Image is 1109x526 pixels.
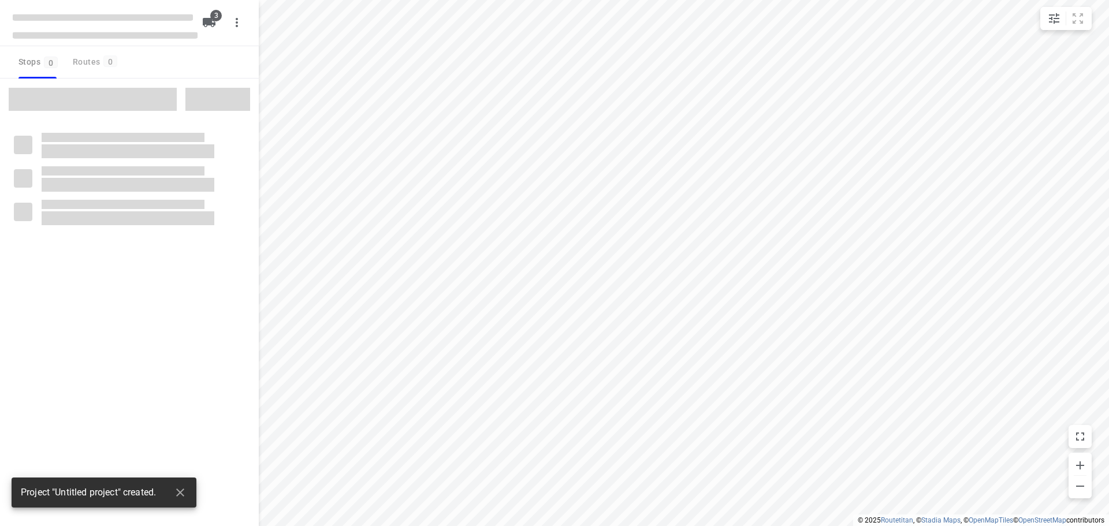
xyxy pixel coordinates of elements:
[858,516,1104,524] li: © 2025 , © , © © contributors
[881,516,913,524] a: Routetitan
[21,486,156,499] span: Project "Untitled project" created.
[1018,516,1066,524] a: OpenStreetMap
[1040,7,1092,30] div: small contained button group
[969,516,1013,524] a: OpenMapTiles
[921,516,961,524] a: Stadia Maps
